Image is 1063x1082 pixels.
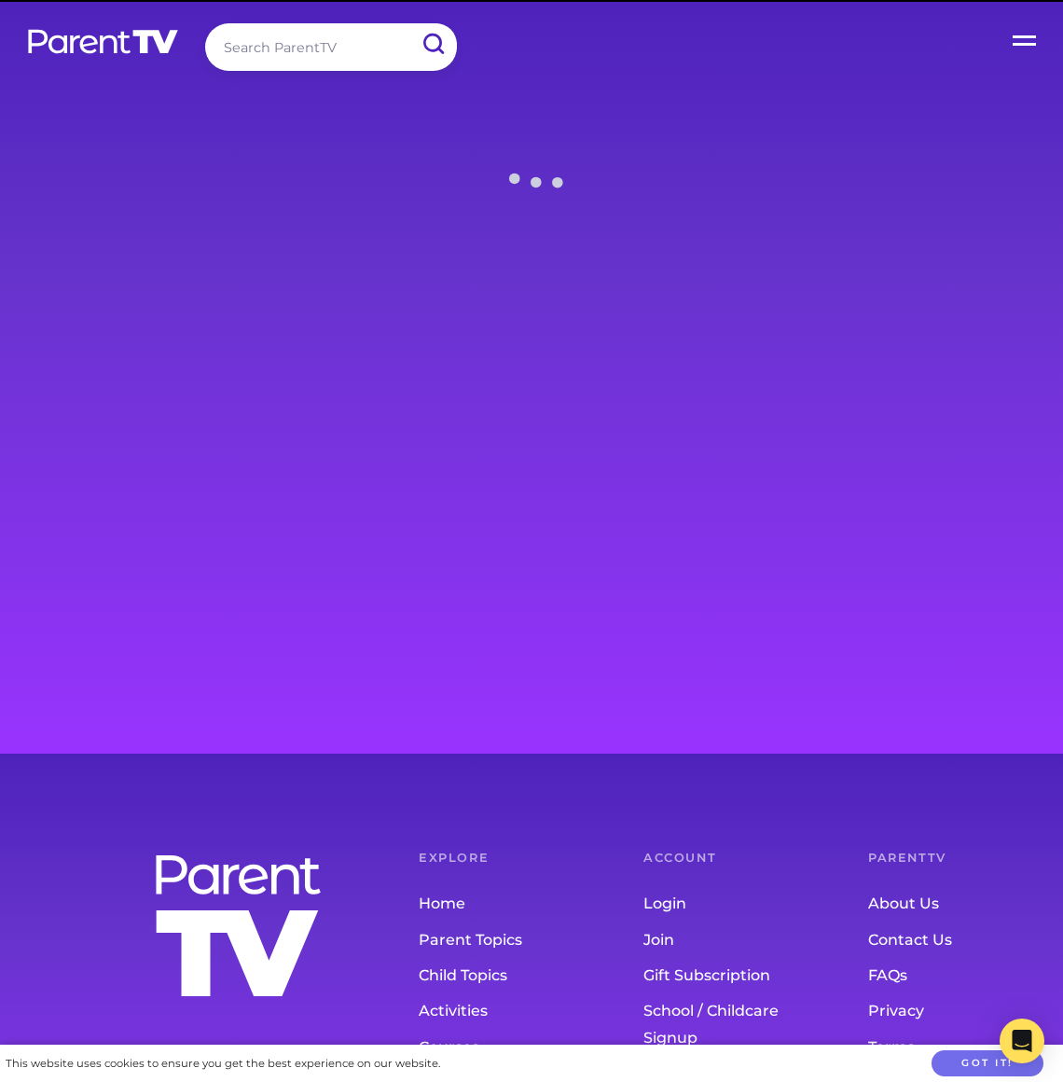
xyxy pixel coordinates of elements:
[6,1054,440,1074] div: This website uses cookies to ensure you get the best experience on our website.
[419,958,569,993] a: Child Topics
[419,922,569,958] a: Parent Topics
[419,886,569,922] a: Home
[26,28,180,55] img: parenttv-logo-white.4c85aaf.svg
[419,994,569,1030] a: Activities
[868,1030,1018,1065] a: Terms
[643,853,794,865] h6: Account
[205,23,457,71] input: Search ParentTV
[149,851,326,1002] img: parenttv-logo-stacked-white.f9d0032.svg
[932,1050,1043,1077] button: Got it!
[868,994,1018,1030] a: Privacy
[868,958,1018,993] a: FAQs
[643,994,794,1057] a: School / Childcare Signup
[419,853,569,865] h6: Explore
[868,853,1018,865] h6: ParentTV
[643,886,794,922] a: Login
[408,23,457,65] input: Submit
[643,958,794,993] a: Gift Subscription
[643,922,794,958] a: Join
[419,1030,569,1065] a: Courses
[1000,1019,1044,1063] div: Open Intercom Messenger
[868,886,1018,922] a: About Us
[868,922,1018,958] a: Contact Us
